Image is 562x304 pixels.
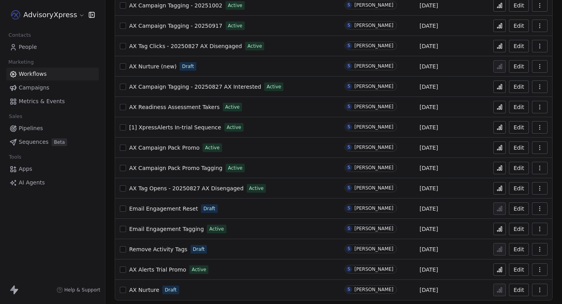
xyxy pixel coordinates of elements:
[420,266,438,274] span: [DATE]
[354,23,393,28] div: [PERSON_NAME]
[5,29,34,41] span: Contacts
[209,225,224,232] span: Active
[129,2,222,9] a: AX Campaign Tagging - 20251002
[509,243,529,256] button: Edit
[420,245,438,253] span: [DATE]
[509,80,529,93] button: Edit
[420,103,438,111] span: [DATE]
[509,141,529,154] button: Edit
[129,63,176,70] a: AX Nurture (new)
[509,202,529,215] button: Edit
[19,179,45,187] span: AI Agents
[6,95,99,108] a: Metrics & Events
[129,43,242,49] span: AX Tag Clicks - 20250827 AX Disengaged
[6,136,99,148] a: SequencesBeta
[354,124,393,130] div: [PERSON_NAME]
[348,124,350,130] div: S
[509,20,529,32] a: Edit
[509,60,529,73] button: Edit
[348,205,350,211] div: S
[129,205,198,213] a: Email Engagement Reset
[129,286,159,294] a: AX Nurture
[354,104,393,109] div: [PERSON_NAME]
[129,226,204,232] span: Email Engagement Tagging
[509,101,529,113] button: Edit
[228,2,242,9] span: Active
[420,2,438,9] span: [DATE]
[348,225,350,232] div: S
[509,121,529,134] a: Edit
[129,104,220,110] span: AX Readiness Assessment Takers
[129,103,220,111] a: AX Readiness Assessment Takers
[129,164,222,172] a: AX Campaign Pack Promo Tagging
[129,83,261,91] a: AX Campaign Tagging - 20250827 AX Interested
[129,245,187,253] a: Remove Activity Tags
[227,124,241,131] span: Active
[354,145,393,150] div: [PERSON_NAME]
[129,123,221,131] a: [1] XpressAlerts In-trial Sequence
[509,263,529,276] button: Edit
[129,266,186,274] a: AX Alerts Trial Promo
[509,162,529,174] a: Edit
[205,144,219,151] span: Active
[5,56,37,68] span: Marketing
[348,165,350,171] div: S
[19,165,32,173] span: Apps
[354,185,393,191] div: [PERSON_NAME]
[420,22,438,30] span: [DATE]
[11,10,20,20] img: AX_logo_device_1080.png
[267,83,281,90] span: Active
[52,138,67,146] span: Beta
[420,42,438,50] span: [DATE]
[129,225,204,233] a: Email Engagement Tagging
[6,68,99,80] a: Workflows
[348,104,350,110] div: S
[165,286,176,293] span: Draft
[420,286,438,294] span: [DATE]
[354,43,393,48] div: [PERSON_NAME]
[509,182,529,195] a: Edit
[129,287,159,293] span: AX Nurture
[129,84,261,90] span: AX Campaign Tagging - 20250827 AX Interested
[5,111,26,122] span: Sales
[19,70,47,78] span: Workflows
[348,83,350,89] div: S
[57,287,100,293] a: Help & Support
[354,206,393,211] div: [PERSON_NAME]
[420,184,438,192] span: [DATE]
[348,43,350,49] div: S
[19,124,43,132] span: Pipelines
[247,43,262,50] span: Active
[129,266,186,273] span: AX Alerts Trial Promo
[64,287,100,293] span: Help & Support
[19,97,65,106] span: Metrics & Events
[420,63,438,70] span: [DATE]
[509,223,529,235] a: Edit
[129,165,222,171] span: AX Campaign Pack Promo Tagging
[6,163,99,175] a: Apps
[348,266,350,272] div: S
[129,246,187,252] span: Remove Activity Tags
[420,225,438,233] span: [DATE]
[354,226,393,231] div: [PERSON_NAME]
[6,81,99,94] a: Campaigns
[354,2,393,8] div: [PERSON_NAME]
[249,185,263,192] span: Active
[348,286,350,293] div: S
[348,22,350,29] div: S
[23,10,77,20] span: AdvisoryXpress
[203,205,215,212] span: Draft
[193,246,205,253] span: Draft
[129,145,199,151] span: AX Campaign Pack Promo
[129,184,244,192] a: AX Tag Opens - 20250827 AX Disengaged
[348,2,350,8] div: S
[509,284,529,296] button: Edit
[129,22,222,30] a: AX Campaign Tagging - 20250917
